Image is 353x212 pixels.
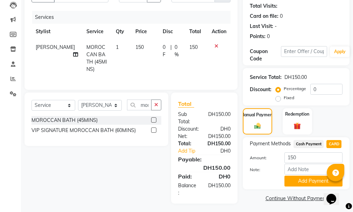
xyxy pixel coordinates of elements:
div: Card on file: [250,13,278,20]
span: Total [178,100,194,108]
div: Net: [173,133,203,140]
div: Points: [250,33,266,40]
span: 150 [135,44,144,50]
a: Continue Without Payment [244,195,348,202]
div: DH150.00 [203,133,236,140]
input: Search or Scan [127,100,151,110]
span: 1 [116,44,119,50]
div: DH150.00 [203,111,236,125]
label: Manual Payment [241,112,274,118]
div: Service Total: [250,74,282,81]
span: 0 F [163,44,168,58]
label: Percentage [284,86,306,92]
span: Cash Payment [294,140,324,148]
a: Add Tip [173,147,210,155]
div: Services [32,11,236,24]
div: VIP SIGNATURE MOROCCAN BATH (60MINS) [31,127,136,134]
div: Paid: [173,172,204,181]
div: Discount: [250,86,271,93]
span: CARD [326,140,341,148]
th: Qty [112,24,131,39]
div: Sub Total: [173,111,203,125]
img: _gift.svg [291,122,303,130]
div: Payable: [173,155,236,163]
span: Payment Methods [250,140,291,147]
span: 150 [189,44,198,50]
th: Price [131,24,158,39]
input: Amount [284,152,343,163]
div: DH150.00 [203,182,236,197]
label: Note: [245,167,279,173]
div: DH0 [210,147,236,155]
label: Redemption [285,111,309,117]
span: 0 % [175,44,181,58]
div: Total Visits: [250,2,277,10]
label: Amount: [245,155,279,161]
button: Apply [330,46,350,57]
div: Total: [173,140,202,147]
span: MOROCCAN BATH (45MINS) [86,44,107,72]
div: 0 [267,33,270,40]
div: 0 [280,13,283,20]
div: Last Visit: [250,23,273,30]
div: DH150.00 [173,163,236,172]
span: | [170,44,172,58]
img: _cash.svg [252,122,263,130]
th: Disc [158,24,185,39]
th: Stylist [31,24,82,39]
label: Fixed [284,95,294,101]
th: Action [207,24,231,39]
div: Discount: [173,125,204,133]
iframe: chat widget [324,184,346,205]
div: DH0 [204,172,236,181]
div: DH0 [204,125,236,133]
div: DH150.00 [284,74,307,81]
span: [PERSON_NAME] [36,44,75,50]
div: MOROCCAN BATH (45MINS) [31,117,98,124]
div: DH150.00 [202,140,236,147]
div: Coupon Code [250,48,281,63]
input: Enter Offer / Coupon Code [281,46,327,57]
th: Service [82,24,112,39]
th: Total [185,24,207,39]
button: Add Payment [284,176,343,187]
input: Add Note [284,164,343,175]
div: Balance : [173,182,203,197]
div: - [275,23,277,30]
